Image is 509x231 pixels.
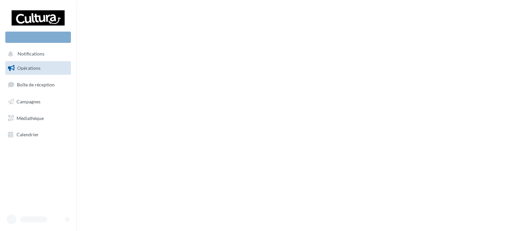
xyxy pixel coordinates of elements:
a: Boîte de réception [4,77,72,92]
span: Campagnes [17,99,40,104]
span: Boîte de réception [17,82,55,87]
span: Notifications [18,51,44,57]
a: Opérations [4,61,72,75]
a: Campagnes [4,95,72,109]
div: Nouvelle campagne [5,32,71,43]
span: Opérations [17,65,40,71]
a: Calendrier [4,128,72,142]
a: Médiathèque [4,111,72,125]
span: Médiathèque [17,115,44,121]
span: Calendrier [17,132,39,137]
